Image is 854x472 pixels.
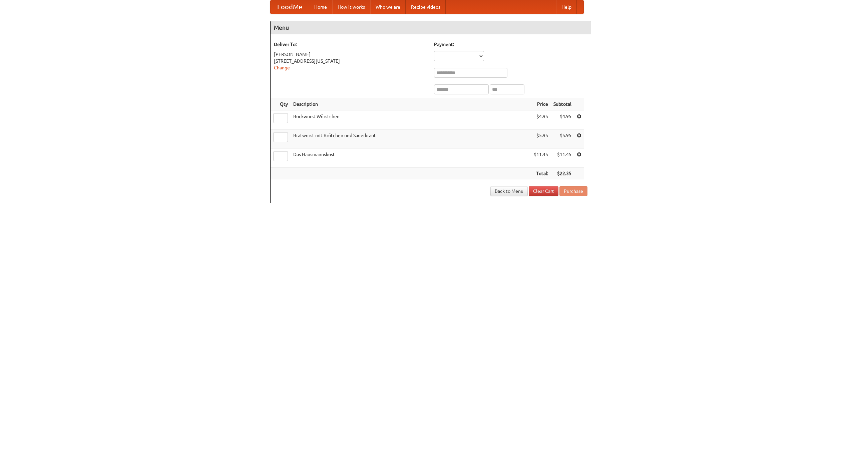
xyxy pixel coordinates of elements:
[531,129,551,148] td: $5.95
[271,0,309,14] a: FoodMe
[559,186,587,196] button: Purchase
[406,0,446,14] a: Recipe videos
[309,0,332,14] a: Home
[529,186,558,196] a: Clear Cart
[332,0,370,14] a: How it works
[551,129,574,148] td: $5.95
[551,167,574,180] th: $22.35
[490,186,528,196] a: Back to Menu
[274,41,427,48] h5: Deliver To:
[291,110,531,129] td: Bockwurst Würstchen
[291,129,531,148] td: Bratwurst mit Brötchen und Sauerkraut
[531,110,551,129] td: $4.95
[271,21,591,34] h4: Menu
[531,167,551,180] th: Total:
[551,110,574,129] td: $4.95
[274,51,427,58] div: [PERSON_NAME]
[556,0,577,14] a: Help
[531,98,551,110] th: Price
[551,148,574,167] td: $11.45
[434,41,587,48] h5: Payment:
[291,148,531,167] td: Das Hausmannskost
[291,98,531,110] th: Description
[271,98,291,110] th: Qty
[370,0,406,14] a: Who we are
[274,65,290,70] a: Change
[531,148,551,167] td: $11.45
[551,98,574,110] th: Subtotal
[274,58,427,64] div: [STREET_ADDRESS][US_STATE]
